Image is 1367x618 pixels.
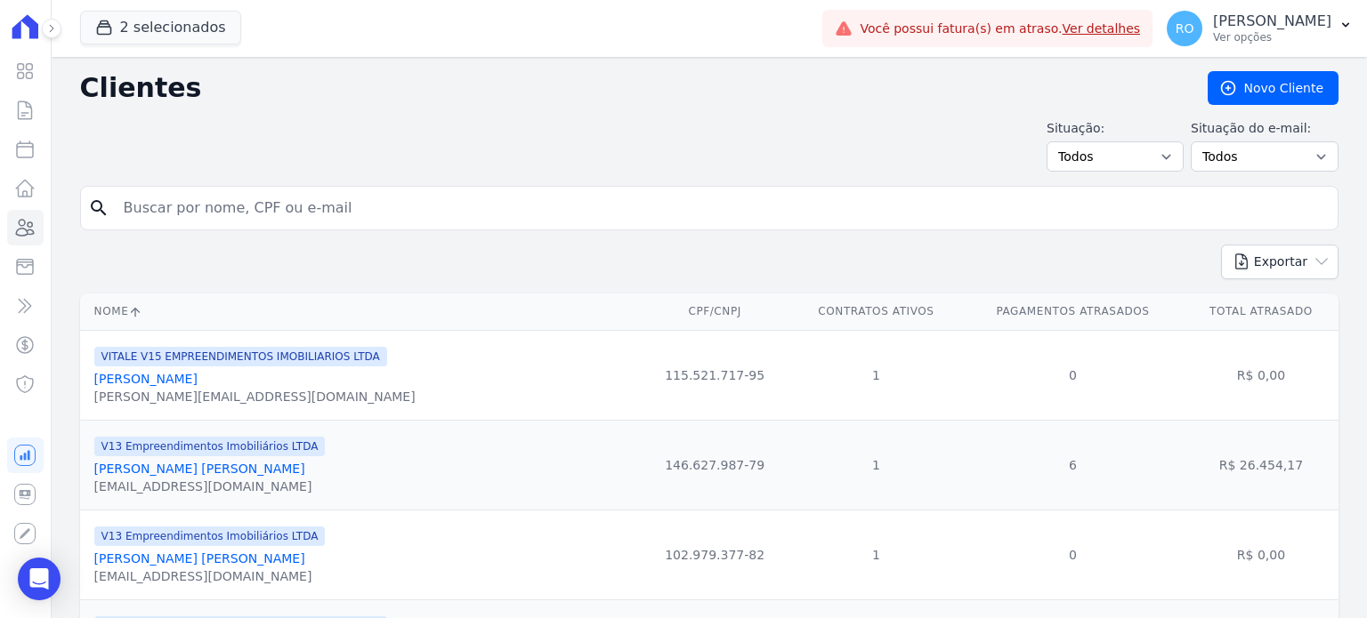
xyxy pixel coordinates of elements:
[640,330,790,420] td: 115.521.717-95
[94,388,416,405] div: [PERSON_NAME][EMAIL_ADDRESS][DOMAIN_NAME]
[962,420,1184,510] td: 6
[790,293,962,330] th: Contratos Ativos
[1184,330,1339,420] td: R$ 0,00
[1047,119,1184,138] label: Situação:
[94,372,198,386] a: [PERSON_NAME]
[80,293,640,330] th: Nome
[94,478,326,495] div: [EMAIL_ADDRESS][DOMAIN_NAME]
[94,567,326,585] div: [EMAIL_ADDRESS][DOMAIN_NAME]
[1221,245,1339,279] button: Exportar
[1153,4,1367,53] button: RO [PERSON_NAME] Ver opções
[94,437,326,456] span: V13 Empreendimentos Imobiliários LTDA
[94,347,387,366] span: VITALE V15 EMPREENDIMENTOS IMOBILIARIOS LTDA
[18,558,61,600] div: Open Intercom Messenger
[962,293,1184,330] th: Pagamentos Atrasados
[790,330,962,420] td: 1
[1191,119,1339,138] label: Situação do e-mail:
[113,190,1331,226] input: Buscar por nome, CPF ou e-mail
[94,526,326,546] span: V13 Empreendimentos Imobiliários LTDA
[1184,293,1339,330] th: Total Atrasado
[94,551,305,566] a: [PERSON_NAME] [PERSON_NAME]
[94,461,305,476] a: [PERSON_NAME] [PERSON_NAME]
[640,510,790,599] td: 102.979.377-82
[1063,21,1141,36] a: Ver detalhes
[1176,22,1194,35] span: RO
[790,420,962,510] td: 1
[80,72,1179,104] h2: Clientes
[640,420,790,510] td: 146.627.987-79
[962,510,1184,599] td: 0
[860,20,1140,38] span: Você possui fatura(s) em atraso.
[88,197,109,219] i: search
[1213,12,1331,30] p: [PERSON_NAME]
[1208,71,1339,105] a: Novo Cliente
[790,510,962,599] td: 1
[1184,510,1339,599] td: R$ 0,00
[962,330,1184,420] td: 0
[1213,30,1331,44] p: Ver opções
[1184,420,1339,510] td: R$ 26.454,17
[640,293,790,330] th: CPF/CNPJ
[80,11,241,44] button: 2 selecionados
